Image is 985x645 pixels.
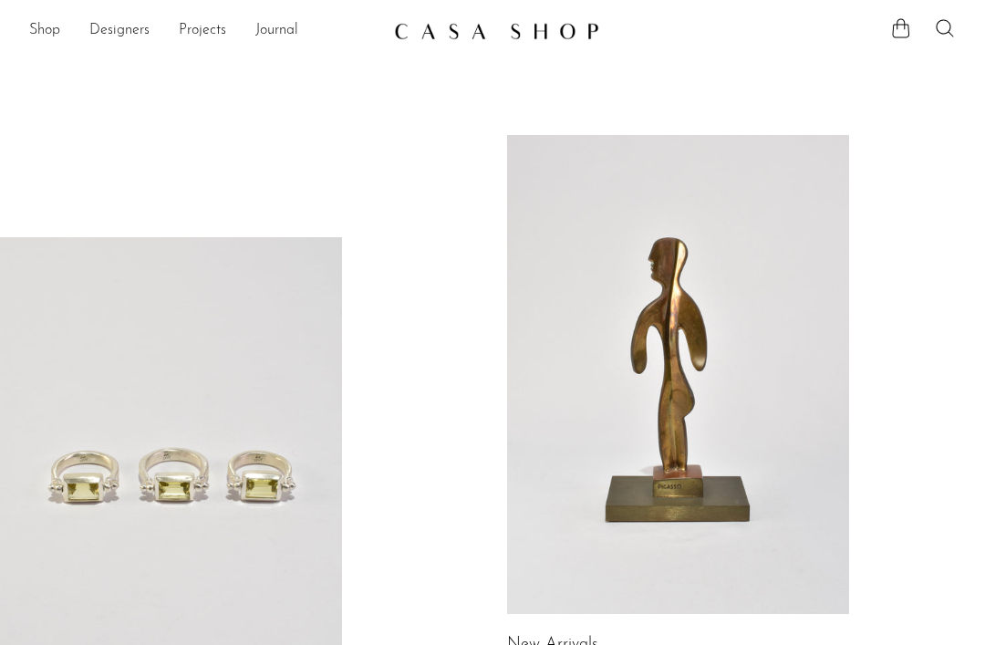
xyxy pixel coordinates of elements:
nav: Desktop navigation [29,16,379,47]
a: Designers [89,19,150,43]
a: Shop [29,19,60,43]
ul: NEW HEADER MENU [29,16,379,47]
a: Journal [255,19,298,43]
a: Projects [179,19,226,43]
